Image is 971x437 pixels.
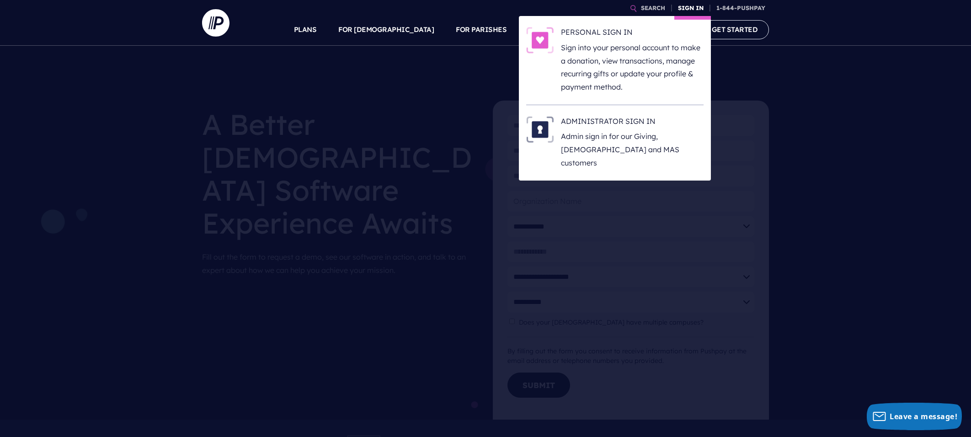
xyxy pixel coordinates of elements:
h6: PERSONAL SIGN IN [561,27,704,41]
img: PERSONAL SIGN IN - Illustration [526,27,554,53]
p: Sign into your personal account to make a donation, view transactions, manage recurring gifts or ... [561,41,704,94]
a: GET STARTED [700,20,769,39]
p: Admin sign in for our Giving, [DEMOGRAPHIC_DATA] and MAS customers [561,130,704,169]
button: Leave a message! [867,403,962,430]
span: Leave a message! [890,411,957,421]
a: EXPLORE [591,14,623,46]
a: ADMINISTRATOR SIGN IN - Illustration ADMINISTRATOR SIGN IN Admin sign in for our Giving, [DEMOGRA... [526,116,704,170]
a: PLANS [294,14,317,46]
a: FOR [DEMOGRAPHIC_DATA] [338,14,434,46]
a: PERSONAL SIGN IN - Illustration PERSONAL SIGN IN Sign into your personal account to make a donati... [526,27,704,94]
h6: ADMINISTRATOR SIGN IN [561,116,704,130]
img: ADMINISTRATOR SIGN IN - Illustration [526,116,554,143]
a: SOLUTIONS [528,14,569,46]
a: COMPANY [645,14,678,46]
a: FOR PARISHES [456,14,507,46]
